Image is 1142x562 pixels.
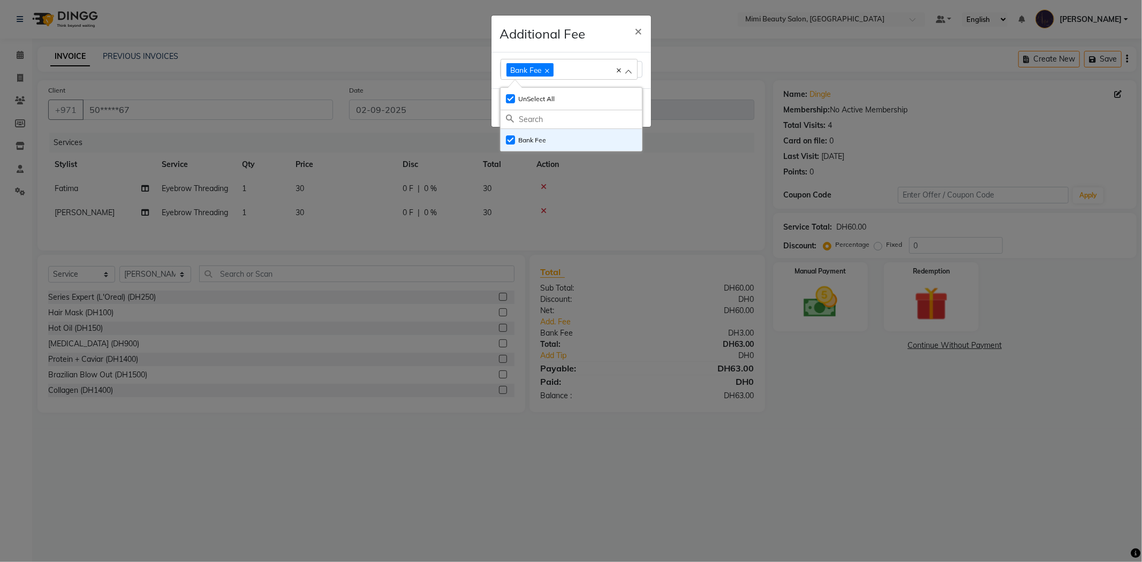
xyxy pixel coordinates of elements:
h4: Additional Fee [500,24,586,43]
label: Bank Fee [506,135,547,145]
button: Close [626,16,651,45]
span: Bank Fee [511,65,542,74]
span: UnSelect All [519,95,555,103]
input: Search [519,110,642,128]
span: × [635,22,642,39]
